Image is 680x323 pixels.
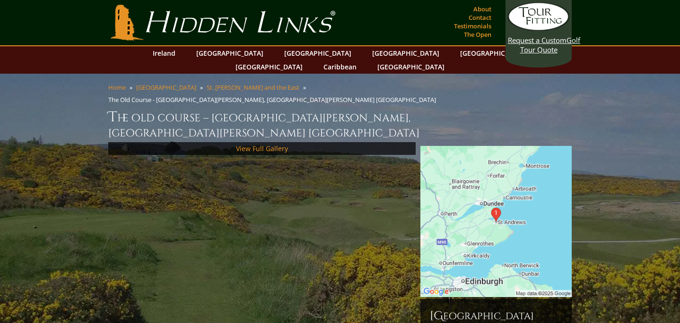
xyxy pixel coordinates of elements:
a: Caribbean [319,60,361,74]
a: [GEOGRAPHIC_DATA] [231,60,307,74]
a: [GEOGRAPHIC_DATA] [455,46,532,60]
a: [GEOGRAPHIC_DATA] [367,46,444,60]
img: Google Map of St Andrews Links, St Andrews, United Kingdom [420,146,572,297]
a: The Open [462,28,494,41]
li: The Old Course - [GEOGRAPHIC_DATA][PERSON_NAME], [GEOGRAPHIC_DATA][PERSON_NAME] [GEOGRAPHIC_DATA] [108,95,440,104]
a: [GEOGRAPHIC_DATA] [373,60,449,74]
a: View Full Gallery [236,144,288,153]
span: Request a Custom [508,35,567,45]
a: Ireland [148,46,180,60]
h1: The Old Course – [GEOGRAPHIC_DATA][PERSON_NAME], [GEOGRAPHIC_DATA][PERSON_NAME] [GEOGRAPHIC_DATA] [108,108,572,140]
a: Testimonials [452,19,494,33]
a: About [471,2,494,16]
a: Request a CustomGolf Tour Quote [508,2,569,54]
a: [GEOGRAPHIC_DATA] [192,46,268,60]
a: Home [108,83,126,92]
a: St. [PERSON_NAME] and the East [207,83,299,92]
a: Contact [466,11,494,24]
a: [GEOGRAPHIC_DATA] [136,83,196,92]
a: [GEOGRAPHIC_DATA] [279,46,356,60]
